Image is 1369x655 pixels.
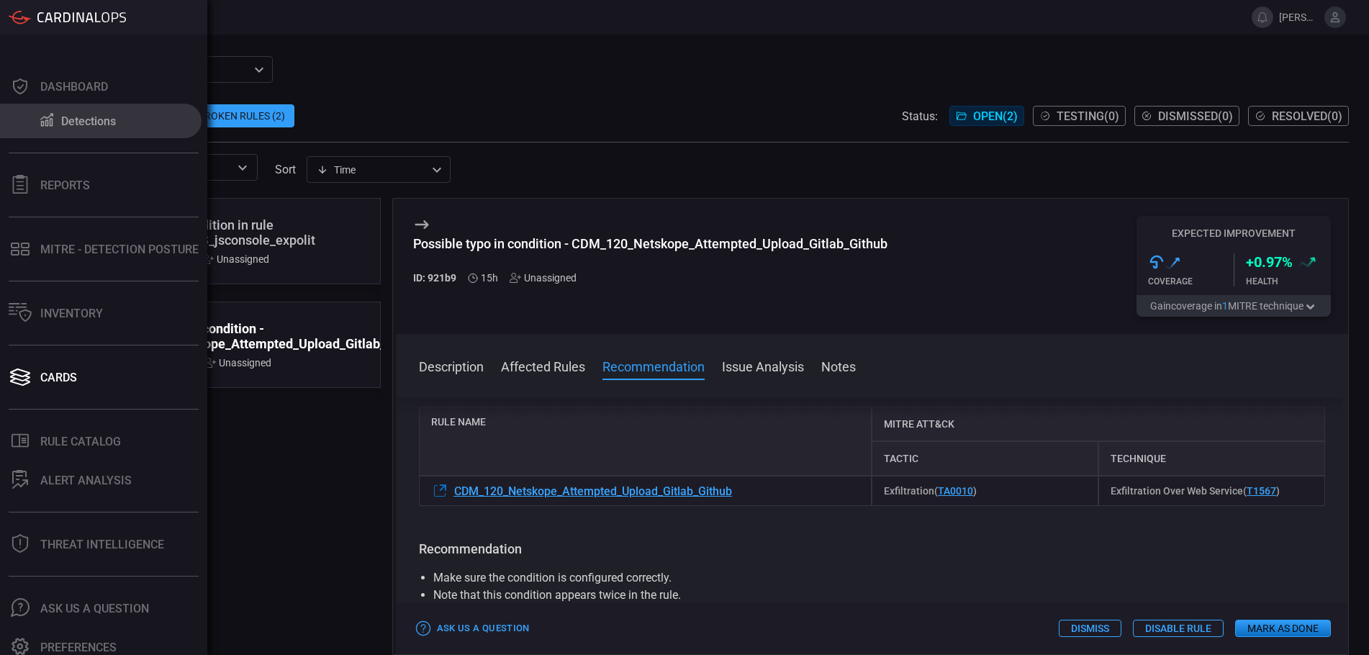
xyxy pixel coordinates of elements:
[1235,620,1331,637] button: Mark as Done
[40,307,103,320] div: Inventory
[1133,620,1224,637] button: Disable Rule
[1158,109,1233,123] span: Dismissed ( 0 )
[1248,106,1349,126] button: Resolved(0)
[602,357,705,374] button: Recommendation
[40,243,199,256] div: MITRE - Detection Posture
[938,485,973,497] a: TA0010
[1279,12,1319,23] span: [PERSON_NAME][DOMAIN_NAME]
[413,236,887,251] div: Possible typo in condition - CDM_120_Netskope_Attempted_Upload_Gitlab_Github
[722,357,804,374] button: Issue Analysis
[1222,300,1228,312] span: 1
[413,272,456,284] h5: ID: 921b9
[1137,227,1331,239] h5: Expected Improvement
[872,407,1325,441] div: MITRE ATT&CK
[1247,485,1276,497] a: T1567
[1098,441,1325,476] div: Technique
[419,541,1326,558] h3: Recommendation
[189,104,294,127] div: Broken Rules (2)
[501,357,585,374] button: Affected Rules
[40,602,149,615] div: Ask Us A Question
[433,569,1311,587] li: Make sure the condition is configured correctly.
[454,484,732,498] span: CDM_120_Netskope_Attempted_Upload_Gitlab_Github
[1148,276,1234,286] div: Coverage
[1246,276,1332,286] div: Health
[317,163,428,177] div: Time
[902,109,938,123] span: Status:
[40,80,108,94] div: Dashboard
[872,441,1098,476] div: Tactic
[884,485,977,497] span: Exfiltration ( )
[232,158,253,178] button: Open
[1246,253,1293,271] h3: + 0.97 %
[419,357,484,374] button: Description
[1111,485,1280,497] span: Exfiltration Over Web Service ( )
[433,587,1311,604] li: Note that this condition appears twice in the rule.
[949,106,1024,126] button: Open(2)
[1033,106,1126,126] button: Testing(0)
[275,163,296,176] label: sort
[413,618,533,640] button: Ask Us a Question
[40,179,90,192] div: Reports
[107,321,424,351] div: Possible typo in condition - CDM_120_Netskope_Attempted_Upload_Gitlab_Github
[202,253,269,265] div: Unassigned
[973,109,1018,123] span: Open ( 2 )
[1272,109,1342,123] span: Resolved ( 0 )
[1059,620,1121,637] button: Dismiss
[821,357,856,374] button: Notes
[431,482,732,500] a: CDM_120_Netskope_Attempted_Upload_Gitlab_Github
[40,435,121,448] div: Rule Catalog
[1134,106,1239,126] button: Dismissed(0)
[1137,295,1331,317] button: Gaincoverage in1MITRE technique
[481,272,498,284] span: Sep 30, 2025 12:26 AM
[419,407,872,476] div: Rule Name
[40,474,132,487] div: ALERT ANALYSIS
[40,538,164,551] div: Threat Intelligence
[40,641,117,654] div: Preferences
[40,371,77,384] div: Cards
[61,114,116,128] div: Detections
[1057,109,1119,123] span: Testing ( 0 )
[107,217,315,248] div: Broken not() condition in rule Potential_FortiOS_jsconsole_expolit
[204,357,271,369] div: Unassigned
[510,272,577,284] div: Unassigned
